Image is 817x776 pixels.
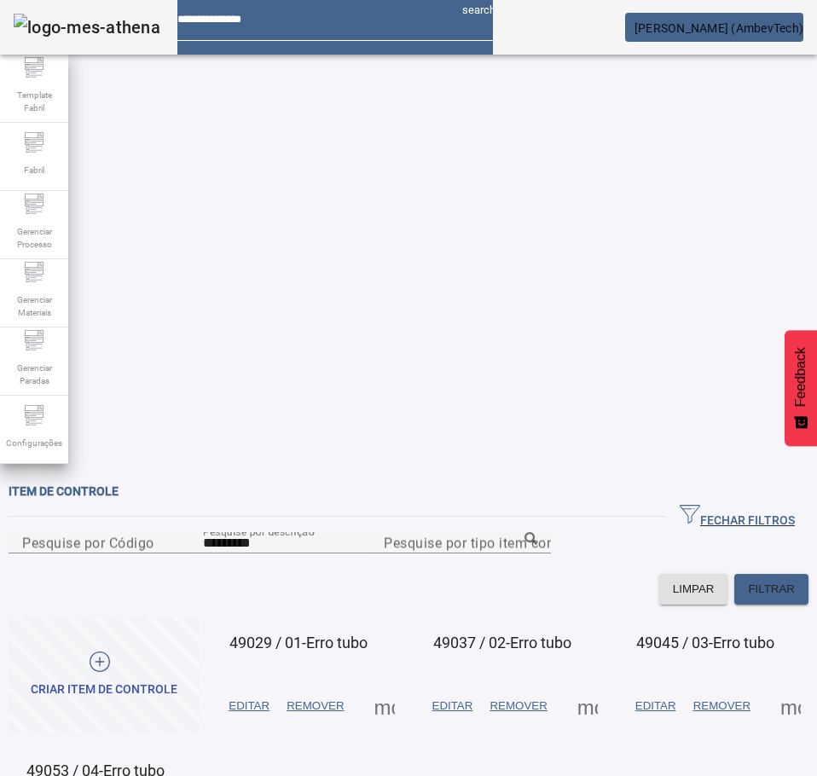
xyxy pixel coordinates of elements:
[433,634,571,651] span: 49037 / 02-Erro tubo
[666,501,808,532] button: FECHAR FILTROS
[748,581,795,598] span: FILTRAR
[31,681,177,698] div: Criar item de controle
[1,431,67,455] span: Configurações
[229,634,368,651] span: 49029 / 01-Erro tubo
[384,533,537,553] input: Number
[693,698,750,715] span: REMOVER
[572,691,603,721] button: Mais
[734,574,808,605] button: FILTRAR
[9,84,60,119] span: Template Fabril
[369,691,400,721] button: Mais
[627,691,685,721] button: EDITAR
[680,504,795,530] span: FECHAR FILTROS
[775,691,806,721] button: Mais
[220,691,278,721] button: EDITAR
[636,634,774,651] span: 49045 / 03-Erro tubo
[635,698,676,715] span: EDITAR
[481,691,555,721] button: REMOVER
[22,535,154,551] mat-label: Pesquise por Código
[634,21,803,35] span: [PERSON_NAME] (AmbevTech)
[9,220,60,256] span: Gerenciar Processo
[14,14,160,41] img: logo-mes-athena
[673,581,715,598] span: LIMPAR
[278,691,352,721] button: REMOVER
[9,484,119,498] span: Item de controle
[9,356,60,392] span: Gerenciar Paradas
[685,691,759,721] button: REMOVER
[9,288,60,324] span: Gerenciar Materiais
[490,698,547,715] span: REMOVER
[9,617,199,733] button: Criar item de controle
[229,698,269,715] span: EDITAR
[785,330,817,446] button: Feedback - Mostrar pesquisa
[287,698,344,715] span: REMOVER
[203,525,315,537] mat-label: Pesquise por descrição
[19,159,49,182] span: Fabril
[659,574,728,605] button: LIMPAR
[424,691,482,721] button: EDITAR
[793,347,808,407] span: Feedback
[384,535,583,551] mat-label: Pesquise por tipo item controle
[432,698,473,715] span: EDITAR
